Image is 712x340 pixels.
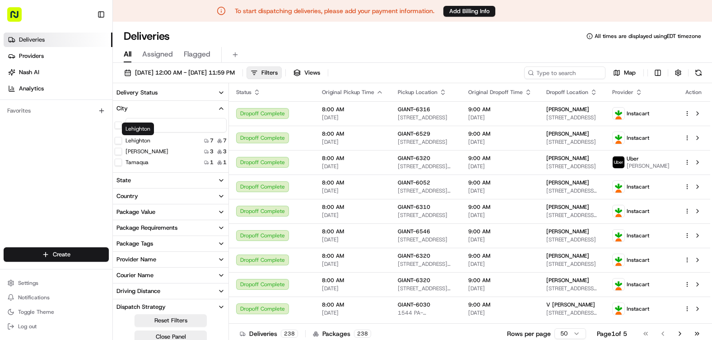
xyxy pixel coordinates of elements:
button: Package Value [113,204,228,220]
span: 8:00 AM [322,155,383,162]
a: Add Billing Info [443,5,495,17]
span: Status [236,89,251,96]
span: [PERSON_NAME] [546,203,589,211]
span: [DATE] [322,285,383,292]
span: Instacart [627,281,649,288]
span: Instacart [627,134,649,142]
span: [STREET_ADDRESS] [546,163,598,170]
span: [STREET_ADDRESS] [546,260,598,268]
span: All times are displayed using EDT timezone [595,33,701,40]
label: [PERSON_NAME] [126,148,168,155]
input: Type to search [524,66,605,79]
span: Deliveries [19,36,45,44]
span: 8:00 AM [322,252,383,260]
span: Instacart [627,256,649,264]
span: GIANT-6310 [398,203,430,211]
span: [DATE] [322,309,383,316]
button: Provider Name [113,252,228,267]
span: 8:00 AM [322,130,383,137]
span: Instacart [627,208,649,215]
button: Toggle Theme [4,306,109,318]
span: [DATE] [468,212,532,219]
button: Package Tags [113,236,228,251]
span: [PERSON_NAME] [546,155,589,162]
span: [DATE] [322,138,383,146]
div: Page 1 of 5 [597,329,627,338]
span: 9:00 AM [468,252,532,260]
span: [DATE] [322,163,383,170]
span: 8:00 AM [322,277,383,284]
button: Map [609,66,640,79]
span: 9:00 AM [468,179,532,186]
span: [DATE] 12:00 AM - [DATE] 11:59 PM [135,69,235,77]
span: Original Dropoff Time [468,89,523,96]
a: Analytics [4,81,112,96]
span: [STREET_ADDRESS][PERSON_NAME] [546,212,598,219]
span: [PERSON_NAME] [546,130,589,137]
span: Assigned [142,49,173,60]
button: State [113,173,228,188]
span: [STREET_ADDRESS] [546,114,598,121]
span: Nash AI [19,68,39,76]
span: GIANT-6316 [398,106,430,113]
span: 9:00 AM [468,155,532,162]
span: [STREET_ADDRESS] [398,236,454,243]
div: Dispatch Strategy [116,303,166,311]
span: [STREET_ADDRESS][PERSON_NAME] [398,187,454,194]
span: [STREET_ADDRESS][PERSON_NAME][PERSON_NAME] [546,285,598,292]
span: Map [624,69,636,77]
span: GIANT-6052 [398,179,430,186]
span: GIANT-6320 [398,155,430,162]
span: [DATE] [468,309,532,316]
span: 7 [210,137,214,144]
span: Create [53,250,70,259]
span: [DATE] [322,212,383,219]
img: profile_uber_ahold_partner.png [613,156,624,168]
span: [STREET_ADDRESS] [546,236,598,243]
span: GIANT-6030 [398,301,430,308]
div: Courier Name [116,271,154,279]
span: GIANT-6529 [398,130,430,137]
button: Reset Filters [135,314,207,327]
button: Views [289,66,324,79]
span: Log out [18,323,37,330]
button: Delivery Status [113,85,228,100]
span: [PERSON_NAME] [546,228,589,235]
span: 1 [210,159,214,166]
button: City [113,101,228,116]
img: profile_instacart_ahold_partner.png [613,230,624,241]
button: Filters [247,66,282,79]
span: [STREET_ADDRESS][PERSON_NAME][PERSON_NAME] [398,260,454,268]
span: [STREET_ADDRESS][PERSON_NAME] [546,309,598,316]
span: 3 [223,148,227,155]
span: 9:00 AM [468,203,532,211]
span: Instacart [627,232,649,239]
span: 9:00 AM [468,106,532,113]
span: Views [304,69,320,77]
span: [STREET_ADDRESS][PERSON_NAME] [546,187,598,194]
img: profile_instacart_ahold_partner.png [613,108,624,119]
a: Deliveries [4,33,112,47]
div: Action [684,89,703,96]
a: Nash AI [4,65,112,80]
span: 3 [210,148,214,155]
span: Instacart [627,110,649,117]
span: [STREET_ADDRESS][PERSON_NAME][PERSON_NAME] [398,285,454,292]
span: 8:00 AM [322,301,383,308]
button: Settings [4,277,109,289]
span: 1544 PA-[STREET_ADDRESS] [398,309,454,316]
button: Notifications [4,291,109,304]
img: profile_instacart_ahold_partner.png [613,132,624,144]
img: profile_instacart_ahold_partner.png [613,254,624,266]
p: To start dispatching deliveries, please add your payment information. [235,6,434,15]
span: Filters [261,69,278,77]
span: [DATE] [468,138,532,146]
span: Instacart [627,183,649,190]
span: [PERSON_NAME] [546,179,589,186]
span: [PERSON_NAME] [546,106,589,113]
button: Create [4,247,109,262]
button: Refresh [692,66,705,79]
span: Uber [627,155,639,162]
span: [DATE] [468,114,532,121]
span: V [PERSON_NAME] [546,301,595,308]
